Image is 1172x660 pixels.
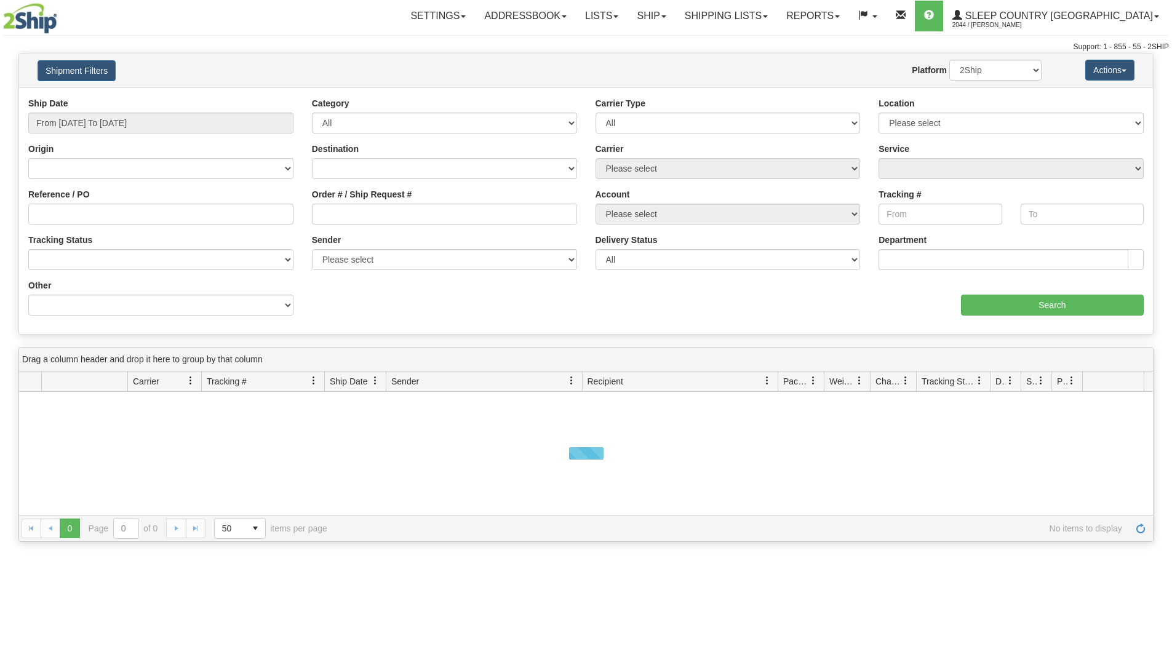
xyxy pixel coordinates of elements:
[962,10,1153,21] span: Sleep Country [GEOGRAPHIC_DATA]
[207,375,247,388] span: Tracking #
[312,188,412,201] label: Order # / Ship Request #
[757,370,778,391] a: Recipient filter column settings
[1057,375,1067,388] span: Pickup Status
[28,234,92,246] label: Tracking Status
[561,370,582,391] a: Sender filter column settings
[60,519,79,538] span: Page 0
[879,143,909,155] label: Service
[391,375,419,388] span: Sender
[829,375,855,388] span: Weight
[89,518,158,539] span: Page of 0
[895,370,916,391] a: Charge filter column settings
[1021,204,1144,225] input: To
[879,234,927,246] label: Department
[849,370,870,391] a: Weight filter column settings
[922,375,975,388] span: Tracking Status
[303,370,324,391] a: Tracking # filter column settings
[596,143,624,155] label: Carrier
[345,523,1122,533] span: No items to display
[38,60,116,81] button: Shipment Filters
[961,295,1144,316] input: Search
[879,188,921,201] label: Tracking #
[28,143,54,155] label: Origin
[28,97,68,109] label: Ship Date
[133,375,159,388] span: Carrier
[1026,375,1037,388] span: Shipment Issues
[1131,519,1150,538] a: Refresh
[969,370,990,391] a: Tracking Status filter column settings
[783,375,809,388] span: Packages
[312,143,359,155] label: Destination
[312,97,349,109] label: Category
[222,522,238,535] span: 50
[952,19,1045,31] span: 2044 / [PERSON_NAME]
[401,1,475,31] a: Settings
[475,1,576,31] a: Addressbook
[596,97,645,109] label: Carrier Type
[1061,370,1082,391] a: Pickup Status filter column settings
[943,1,1168,31] a: Sleep Country [GEOGRAPHIC_DATA] 2044 / [PERSON_NAME]
[879,204,1002,225] input: From
[1030,370,1051,391] a: Shipment Issues filter column settings
[995,375,1006,388] span: Delivery Status
[245,519,265,538] span: select
[803,370,824,391] a: Packages filter column settings
[330,375,367,388] span: Ship Date
[596,234,658,246] label: Delivery Status
[3,3,57,34] img: logo2044.jpg
[180,370,201,391] a: Carrier filter column settings
[28,188,90,201] label: Reference / PO
[1085,60,1134,81] button: Actions
[365,370,386,391] a: Ship Date filter column settings
[19,348,1153,372] div: grid grouping header
[312,234,341,246] label: Sender
[875,375,901,388] span: Charge
[912,64,947,76] label: Platform
[576,1,628,31] a: Lists
[1000,370,1021,391] a: Delivery Status filter column settings
[879,97,914,109] label: Location
[777,1,849,31] a: Reports
[214,518,327,539] span: items per page
[3,42,1169,52] div: Support: 1 - 855 - 55 - 2SHIP
[28,279,51,292] label: Other
[628,1,675,31] a: Ship
[1144,267,1171,392] iframe: chat widget
[676,1,777,31] a: Shipping lists
[214,518,266,539] span: Page sizes drop down
[588,375,623,388] span: Recipient
[596,188,630,201] label: Account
